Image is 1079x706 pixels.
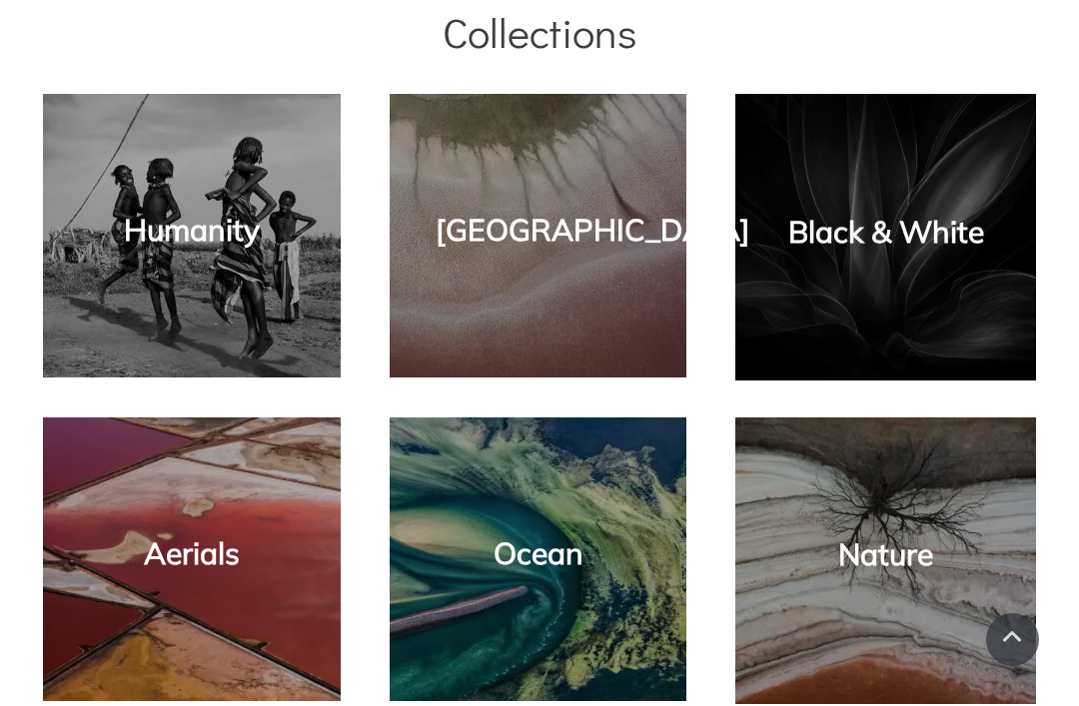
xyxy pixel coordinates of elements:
[436,211,750,249] a: [GEOGRAPHIC_DATA]
[443,4,636,59] span: Collections
[838,535,933,573] a: Nature
[986,613,1039,666] a: Scroll To Top
[788,213,984,251] a: Black & White
[494,534,583,572] a: Ocean
[144,534,240,572] a: Aerials
[124,211,260,249] a: Humanity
